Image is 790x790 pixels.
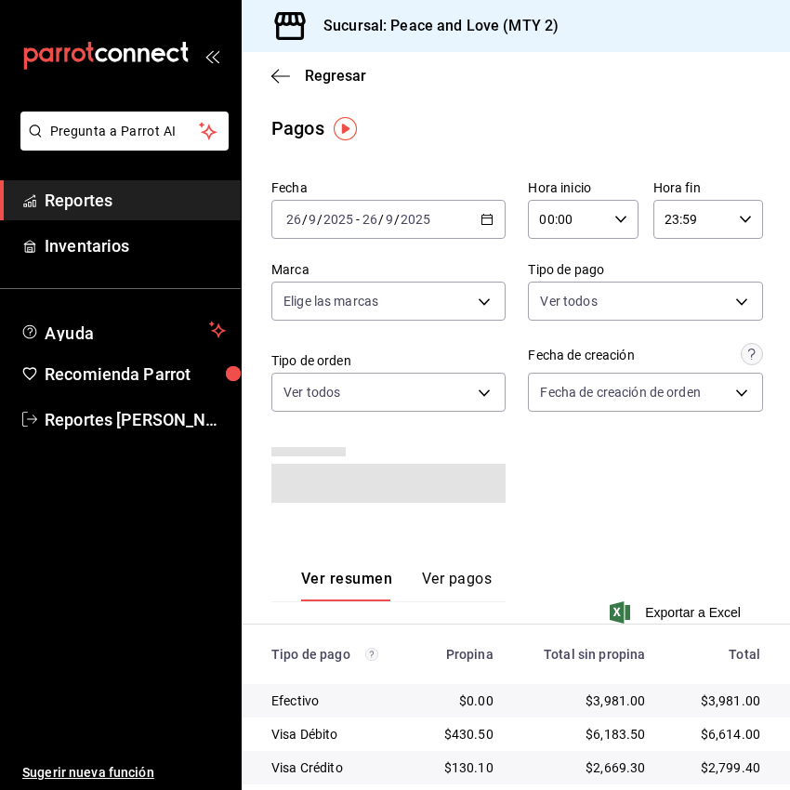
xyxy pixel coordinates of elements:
[45,233,226,258] span: Inventarios
[540,383,700,402] span: Fecha de creación de orden
[308,212,317,227] input: --
[528,346,634,365] div: Fecha de creación
[20,112,229,151] button: Pregunta a Parrot AI
[400,212,431,227] input: ----
[431,758,493,777] div: $130.10
[365,648,378,661] svg: Los pagos realizados con Pay y otras terminales son montos brutos.
[22,763,226,783] span: Sugerir nueva función
[45,362,226,387] span: Recomienda Parrot
[528,181,638,194] label: Hora inicio
[285,212,302,227] input: --
[431,647,493,662] div: Propina
[305,67,366,85] span: Regresar
[676,758,760,777] div: $2,799.40
[431,691,493,710] div: $0.00
[309,15,559,37] h3: Sucursal: Peace and Love (MTY 2)
[45,407,226,432] span: Reportes [PERSON_NAME]
[283,383,340,402] span: Ver todos
[13,135,229,154] a: Pregunta a Parrot AI
[362,212,378,227] input: --
[271,758,402,777] div: Visa Crédito
[676,647,760,662] div: Total
[302,212,308,227] span: /
[45,319,202,341] span: Ayuda
[523,725,646,744] div: $6,183.50
[271,181,506,194] label: Fecha
[394,212,400,227] span: /
[271,354,506,367] label: Tipo de orden
[271,67,366,85] button: Regresar
[45,188,226,213] span: Reportes
[271,263,506,276] label: Marca
[523,758,646,777] div: $2,669.30
[334,117,357,140] img: Tooltip marker
[523,691,646,710] div: $3,981.00
[356,212,360,227] span: -
[50,122,200,141] span: Pregunta a Parrot AI
[378,212,384,227] span: /
[653,181,763,194] label: Hora fin
[204,48,219,63] button: open_drawer_menu
[301,570,492,601] div: navigation tabs
[676,725,760,744] div: $6,614.00
[323,212,354,227] input: ----
[431,725,493,744] div: $430.50
[271,647,402,662] div: Tipo de pago
[528,263,762,276] label: Tipo de pago
[523,647,646,662] div: Total sin propina
[271,691,402,710] div: Efectivo
[271,725,402,744] div: Visa Débito
[271,114,324,142] div: Pagos
[301,570,392,601] button: Ver resumen
[676,691,760,710] div: $3,981.00
[422,570,492,601] button: Ver pagos
[283,292,378,310] span: Elige las marcas
[385,212,394,227] input: --
[317,212,323,227] span: /
[613,601,741,624] button: Exportar a Excel
[540,292,597,310] span: Ver todos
